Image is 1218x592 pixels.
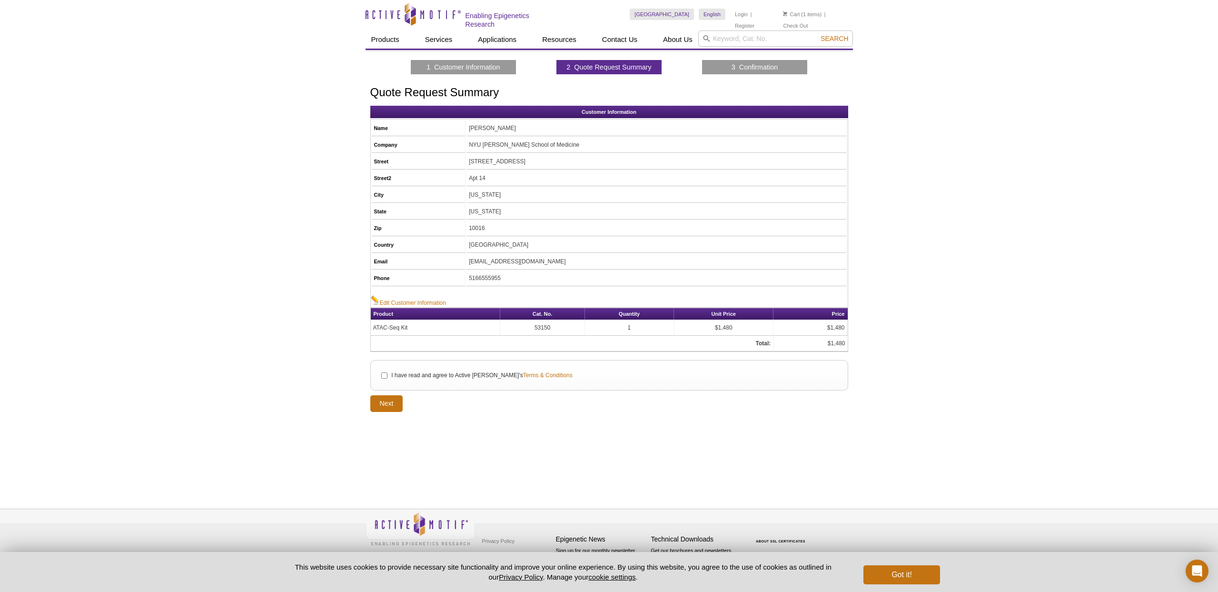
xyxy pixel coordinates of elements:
[390,371,572,380] label: I have read and agree to Active [PERSON_NAME]'s
[371,308,501,320] th: Product
[746,526,818,547] table: Click to Verify - This site chose Symantec SSL for secure e-commerce and confidential communicati...
[466,204,846,220] td: [US_STATE]
[824,9,826,20] li: |
[596,30,643,49] a: Contact Us
[419,30,458,49] a: Services
[818,34,851,43] button: Search
[756,540,805,543] a: ABOUT SSL CERTIFICATES
[466,137,846,153] td: NYU [PERSON_NAME] School of Medicine
[588,573,635,581] button: cookie settings
[783,22,808,29] a: Check Out
[773,320,847,336] td: $1,480
[466,254,846,270] td: [EMAIL_ADDRESS][DOMAIN_NAME]
[536,30,582,49] a: Resources
[466,187,846,203] td: [US_STATE]
[651,535,742,543] h4: Technical Downloads
[370,395,403,412] input: Next
[374,224,463,232] h5: Zip
[374,140,463,149] h5: Company
[630,9,694,20] a: [GEOGRAPHIC_DATA]
[466,221,846,236] td: 10016
[821,35,848,42] span: Search
[773,308,847,320] th: Price
[863,565,940,584] button: Got it!
[374,257,463,266] h5: Email
[371,320,501,336] td: ATAC-Seq Kit
[735,11,748,18] a: Login
[466,120,846,136] td: [PERSON_NAME]
[426,63,500,71] a: 1 Customer Information
[374,274,463,282] h5: Phone
[566,63,651,71] a: 2 Quote Request Summary
[466,271,846,286] td: 5166555955
[466,154,846,170] td: [STREET_ADDRESS]
[278,562,848,582] p: This website uses cookies to provide necessary site functionality and improve your online experie...
[370,86,848,100] h1: Quote Request Summary
[480,548,530,562] a: Terms & Conditions
[366,30,405,49] a: Products
[374,157,463,166] h5: Street
[750,9,752,20] li: |
[472,30,522,49] a: Applications
[366,509,475,548] img: Active Motif,
[374,191,463,199] h5: City
[466,237,846,253] td: [GEOGRAPHIC_DATA]
[499,573,543,581] a: Privacy Policy
[585,308,674,320] th: Quantity
[1186,560,1208,582] div: Open Intercom Messenger
[756,340,771,347] strong: Total:
[374,174,463,182] h5: Street2
[523,371,573,380] a: Terms & Conditions
[585,320,674,336] td: 1
[374,124,463,132] h5: Name
[370,106,848,118] h2: Customer Information
[556,547,646,579] p: Sign up for our monthly newsletter highlighting recent publications in the field of epigenetics.
[500,320,584,336] td: 53150
[773,336,847,351] td: $1,480
[371,295,380,305] img: Edit
[500,308,584,320] th: Cat. No.
[480,534,517,548] a: Privacy Policy
[374,207,463,216] h5: State
[466,171,846,186] td: Apt 14
[783,11,800,18] a: Cart
[371,295,446,307] a: Edit Customer Information
[698,30,853,47] input: Keyword, Cat. No.
[556,535,646,543] h4: Epigenetic News
[699,9,725,20] a: English
[651,547,742,571] p: Get our brochures and newsletters, or request them by mail.
[374,241,463,249] h5: Country
[732,63,778,71] a: 3 Confirmation
[735,22,754,29] a: Register
[657,30,698,49] a: About Us
[783,11,787,16] img: Your Cart
[674,308,773,320] th: Unit Price
[465,11,560,29] h2: Enabling Epigenetics Research
[674,320,773,336] td: $1,480
[783,9,822,20] li: (1 items)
